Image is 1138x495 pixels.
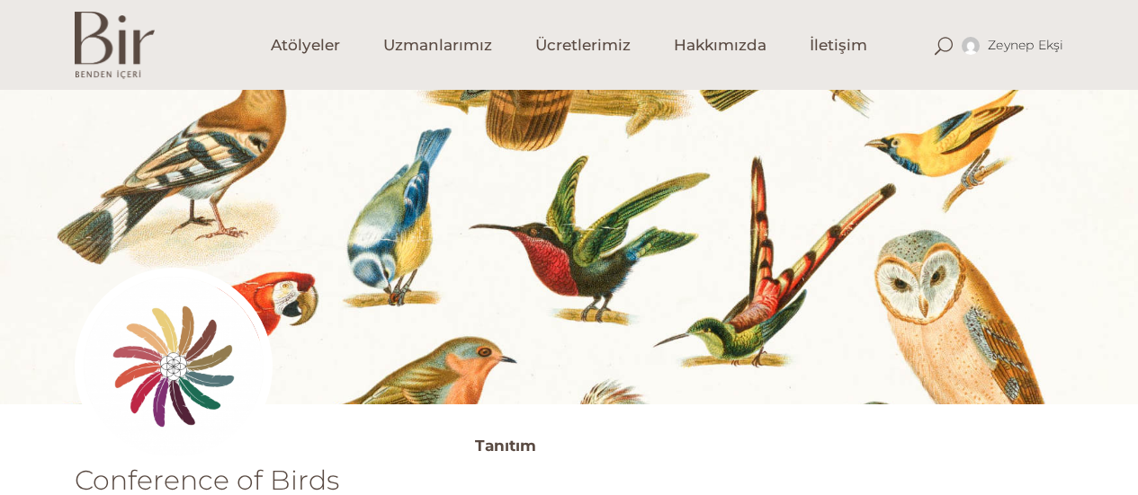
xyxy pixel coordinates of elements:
[475,431,1064,460] h3: Tanıtım
[75,467,376,494] h1: Conference of Birds
[988,37,1063,53] span: Zeynep Ekşi
[535,35,631,56] span: Ücretlerimiz
[674,35,766,56] span: Hakkımızda
[810,35,867,56] span: İletişim
[271,35,340,56] span: Atölyeler
[75,268,273,465] img: 279648387_5653430691351817_6685829811216236910_n-300x300.jpeg
[383,35,492,56] span: Uzmanlarımız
